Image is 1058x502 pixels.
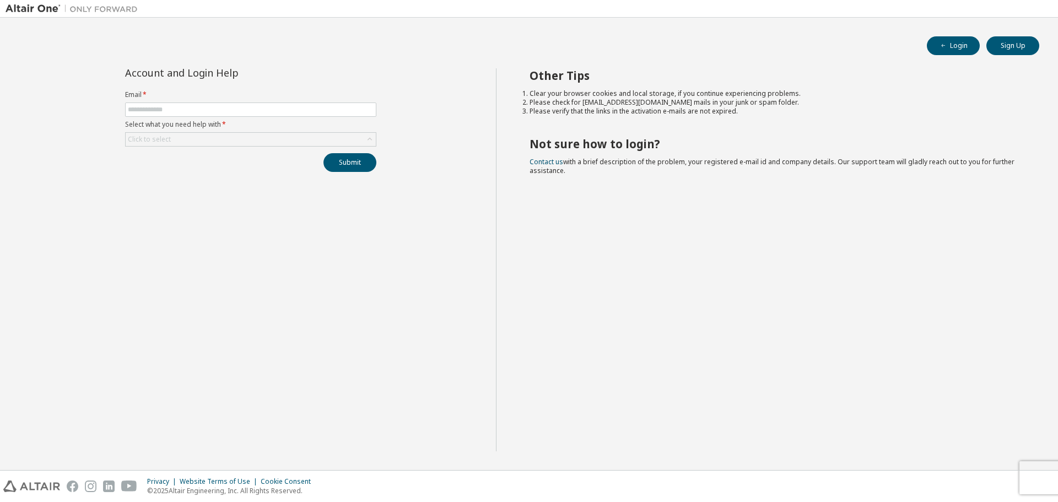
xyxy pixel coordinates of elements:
button: Login [927,36,980,55]
label: Email [125,90,376,99]
img: altair_logo.svg [3,481,60,492]
div: Cookie Consent [261,477,317,486]
span: with a brief description of the problem, your registered e-mail id and company details. Our suppo... [530,157,1014,175]
button: Sign Up [986,36,1039,55]
li: Please check for [EMAIL_ADDRESS][DOMAIN_NAME] mails in your junk or spam folder. [530,98,1020,107]
button: Submit [323,153,376,172]
img: youtube.svg [121,481,137,492]
li: Please verify that the links in the activation e-mails are not expired. [530,107,1020,116]
div: Privacy [147,477,180,486]
div: Click to select [128,135,171,144]
a: Contact us [530,157,563,166]
img: Altair One [6,3,143,14]
img: linkedin.svg [103,481,115,492]
p: © 2025 Altair Engineering, Inc. All Rights Reserved. [147,486,317,495]
label: Select what you need help with [125,120,376,129]
div: Account and Login Help [125,68,326,77]
li: Clear your browser cookies and local storage, if you continue experiencing problems. [530,89,1020,98]
h2: Not sure how to login? [530,137,1020,151]
h2: Other Tips [530,68,1020,83]
div: Click to select [126,133,376,146]
img: instagram.svg [85,481,96,492]
div: Website Terms of Use [180,477,261,486]
img: facebook.svg [67,481,78,492]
